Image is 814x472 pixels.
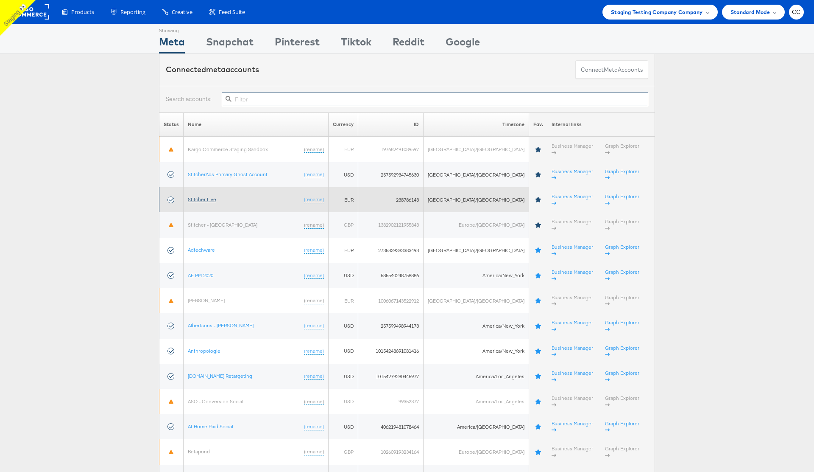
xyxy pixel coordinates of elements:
[424,212,529,237] td: Europe/[GEOGRAPHIC_DATA]
[219,8,245,16] span: Feed Suite
[304,398,324,405] a: (rename)
[424,112,529,137] th: Timezone
[166,64,259,75] div: Connected accounts
[184,112,329,137] th: Name
[304,272,324,279] a: (rename)
[552,395,593,408] a: Business Manager
[552,445,593,458] a: Business Manager
[329,439,358,464] td: GBP
[304,297,324,304] a: (rename)
[424,137,529,162] td: [GEOGRAPHIC_DATA]/[GEOGRAPHIC_DATA]
[605,319,639,332] a: Graph Explorer
[329,162,358,187] td: USD
[358,263,424,288] td: 585540248758886
[552,294,593,307] a: Business Manager
[792,9,801,15] span: CC
[159,34,185,53] div: Meta
[446,34,480,53] div: Google
[329,238,358,263] td: EUR
[358,112,424,137] th: ID
[304,448,324,455] a: (rename)
[605,193,639,206] a: Graph Explorer
[329,339,358,364] td: USD
[188,398,243,405] a: ASO - Conversion Social
[71,8,94,16] span: Products
[552,370,593,383] a: Business Manager
[605,168,639,181] a: Graph Explorer
[188,348,220,354] a: Anthropologie
[605,294,639,307] a: Graph Explorer
[424,288,529,313] td: [GEOGRAPHIC_DATA]/[GEOGRAPHIC_DATA]
[424,162,529,187] td: [GEOGRAPHIC_DATA]/[GEOGRAPHIC_DATA]
[329,187,358,212] td: EUR
[552,193,593,206] a: Business Manager
[358,414,424,439] td: 406219481078464
[188,196,216,202] a: Stitcher Live
[424,414,529,439] td: America/[GEOGRAPHIC_DATA]
[329,212,358,237] td: GBP
[304,247,324,254] a: (rename)
[206,65,226,74] span: meta
[304,146,324,153] a: (rename)
[552,420,593,433] a: Business Manager
[358,137,424,162] td: 197682491089597
[611,8,703,17] span: Staging Testing Company Company
[424,263,529,288] td: America/New_York
[222,93,648,106] input: Filter
[424,187,529,212] td: [GEOGRAPHIC_DATA]/[GEOGRAPHIC_DATA]
[329,364,358,389] td: USD
[552,168,593,181] a: Business Manager
[358,212,424,237] td: 1382902121955843
[304,348,324,355] a: (rename)
[605,395,639,408] a: Graph Explorer
[358,389,424,414] td: 99352377
[188,272,213,278] a: AE PM 2020
[358,187,424,212] td: 238786143
[424,339,529,364] td: America/New_York
[172,8,192,16] span: Creative
[605,345,639,358] a: Graph Explorer
[358,439,424,464] td: 102609193234164
[605,445,639,458] a: Graph Explorer
[304,373,324,380] a: (rename)
[605,420,639,433] a: Graph Explorer
[424,364,529,389] td: America/Los_Angeles
[605,269,639,282] a: Graph Explorer
[575,60,648,79] button: ConnectmetaAccounts
[304,423,324,430] a: (rename)
[358,364,424,389] td: 10154279280445977
[329,313,358,338] td: USD
[188,322,254,329] a: Albertsons - [PERSON_NAME]
[304,196,324,203] a: (rename)
[120,8,145,16] span: Reporting
[358,313,424,338] td: 257599498944173
[552,345,593,358] a: Business Manager
[605,244,639,257] a: Graph Explorer
[275,34,320,53] div: Pinterest
[393,34,424,53] div: Reddit
[358,238,424,263] td: 2735839383383493
[188,423,233,430] a: At Home Paid Social
[329,414,358,439] td: USD
[730,8,770,17] span: Standard Mode
[329,137,358,162] td: EUR
[304,322,324,329] a: (rename)
[188,146,268,152] a: Kargo Commerce Staging Sandbox
[341,34,371,53] div: Tiktok
[424,439,529,464] td: Europe/[GEOGRAPHIC_DATA]
[304,171,324,178] a: (rename)
[329,112,358,137] th: Currency
[188,373,252,379] a: [DOMAIN_NAME] Retargeting
[604,66,618,74] span: meta
[329,288,358,313] td: EUR
[358,339,424,364] td: 10154248691081416
[552,218,593,231] a: Business Manager
[159,24,185,34] div: Showing
[605,143,639,156] a: Graph Explorer
[304,222,324,229] a: (rename)
[424,238,529,263] td: [GEOGRAPHIC_DATA]/[GEOGRAPHIC_DATA]
[188,171,268,177] a: StitcherAds Primary Ghost Account
[358,288,424,313] td: 1006067143522912
[552,319,593,332] a: Business Manager
[605,218,639,231] a: Graph Explorer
